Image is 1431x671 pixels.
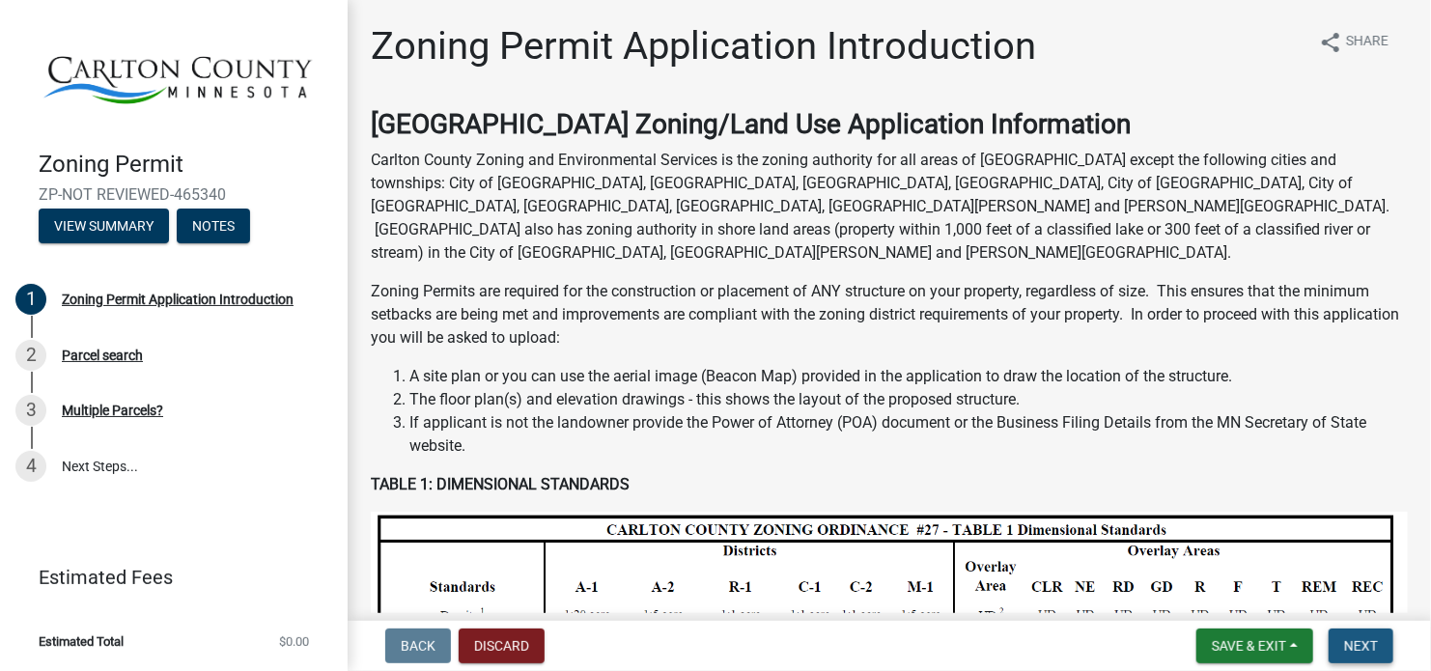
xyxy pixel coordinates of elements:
wm-modal-confirm: Notes [177,220,250,236]
li: If applicant is not the landowner provide the Power of Attorney (POA) document or the Business Fi... [409,411,1408,458]
span: ZP-NOT REVIEWED-465340 [39,185,309,204]
div: Multiple Parcels? [62,404,163,417]
wm-modal-confirm: Summary [39,220,169,236]
button: Save & Exit [1196,629,1313,663]
div: 1 [15,284,46,315]
div: Parcel search [62,349,143,362]
span: Back [401,638,435,654]
span: Next [1344,638,1378,654]
h1: Zoning Permit Application Introduction [371,23,1036,70]
button: Discard [459,629,545,663]
p: Carlton County Zoning and Environmental Services is the zoning authority for all areas of [GEOGRA... [371,149,1408,265]
i: share [1319,31,1342,54]
div: 2 [15,340,46,371]
strong: [GEOGRAPHIC_DATA] Zoning/Land Use Application Information [371,108,1131,140]
li: A site plan or you can use the aerial image (Beacon Map) provided in the application to draw the ... [409,365,1408,388]
button: Notes [177,209,250,243]
div: Zoning Permit Application Introduction [62,293,294,306]
span: Estimated Total [39,635,124,648]
p: Zoning Permits are required for the construction or placement of ANY structure on your property, ... [371,280,1408,349]
a: Estimated Fees [15,558,317,597]
strong: TABLE 1: DIMENSIONAL STANDARDS [371,475,630,493]
div: 3 [15,395,46,426]
span: Save & Exit [1212,638,1286,654]
img: Carlton County, Minnesota [39,20,317,130]
li: The floor plan(s) and elevation drawings - this shows the layout of the proposed structure. [409,388,1408,411]
button: View Summary [39,209,169,243]
button: shareShare [1304,23,1404,61]
h4: Zoning Permit [39,151,332,179]
span: $0.00 [279,635,309,648]
span: Share [1346,31,1389,54]
button: Next [1329,629,1393,663]
button: Back [385,629,451,663]
div: 4 [15,451,46,482]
